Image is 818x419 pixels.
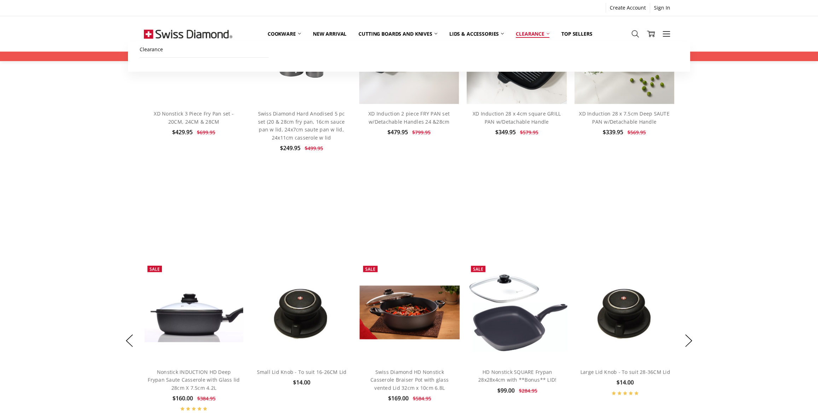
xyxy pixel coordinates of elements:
span: $169.00 [388,394,408,402]
a: Large Lid Knob - To suit 28-36CM Lid [575,262,675,362]
button: Previous [122,330,136,352]
span: $569.95 [627,129,646,136]
span: $349.95 [495,128,515,136]
a: XD Nonstick 3 Piece Fry Pan set - 20CM, 24CM & 28CM [154,110,233,125]
h2: BEST SELLERS [144,206,674,220]
img: Free Shipping On Every Order [144,16,232,52]
img: HD Nonstick SQUARE Frypan 28x28x4cm with **Bonus** LID! [467,273,567,352]
img: Swiss Diamond HD Nonstick Casserole Braiser Pot with glass vented Lid 32cm x 10cm 6.8L [360,285,460,339]
span: $284.95 [519,387,537,394]
span: $160.00 [172,394,193,402]
a: HD Nonstick SQUARE Frypan 28x28x4cm with **Bonus** LID! [467,262,567,362]
a: Swiss Diamond HD Nonstick Casserole Braiser Pot with glass vented Lid 32cm x 10cm 6.8L [360,262,460,362]
a: Nonstick INDUCTION HD Deep Frypan Saute Casserole with Glass lid 28cm X 7.5cm 4.2L [144,262,244,362]
a: Small Lid Knob - To suit 16-26CM Lid [257,368,346,375]
a: New arrival [307,26,352,42]
a: Lids & Accessories [443,26,510,42]
a: Large Lid Knob - To suit 28-36CM Lid [580,368,670,375]
img: Large Lid Knob - To suit 28-36CM Lid [584,262,666,362]
a: Nonstick INDUCTION HD Deep Frypan Saute Casserole with Glass lid 28cm X 7.5cm 4.2L [148,368,240,391]
span: Sale [150,266,160,272]
a: Cutting boards and knives [352,26,443,42]
a: Clearance [510,26,555,42]
span: $14.00 [617,378,634,386]
a: XD Induction 28 x 7.5cm Deep SAUTE PAN w/Detachable Handle [579,110,670,125]
a: XD Induction 2 piece FRY PAN set w/Detachable Handles 24 &28cm [368,110,450,125]
button: Next [682,330,696,352]
span: $799.95 [412,129,431,136]
span: $14.00 [293,378,310,386]
img: Small Lid Knob - To suit 16-26CM Lid [261,262,343,362]
a: Cookware [262,26,307,42]
span: $699.95 [197,129,215,136]
span: $249.95 [280,144,300,152]
span: $384.95 [197,395,215,402]
span: $584.95 [413,395,431,402]
a: Sign In [650,3,674,13]
a: Top Sellers [555,26,598,42]
span: Sale [365,266,375,272]
span: $499.95 [305,145,323,152]
span: Sale [473,266,483,272]
a: Swiss Diamond Hard Anodised 5 pc set (20 & 28cm fry pan, 16cm sauce pan w lid, 24x7cm saute pan w... [258,110,345,141]
span: $99.00 [497,386,515,394]
a: Create Account [606,3,650,13]
a: XD Induction 28 x 4cm square GRILL PAN w/Detachable Handle [473,110,561,125]
span: $579.95 [520,129,538,136]
a: Small Lid Knob - To suit 16-26CM Lid [252,262,352,362]
p: Fall In Love With Your Kitchen Again [144,224,674,231]
span: $429.95 [172,128,193,136]
a: HD Nonstick SQUARE Frypan 28x28x4cm with **Bonus** LID! [478,368,556,383]
img: Nonstick INDUCTION HD Deep Frypan Saute Casserole with Glass lid 28cm X 7.5cm 4.2L [144,282,244,342]
a: Swiss Diamond HD Nonstick Casserole Braiser Pot with glass vented Lid 32cm x 10cm 6.8L [370,368,449,391]
span: $339.95 [603,128,623,136]
span: $479.95 [387,128,408,136]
